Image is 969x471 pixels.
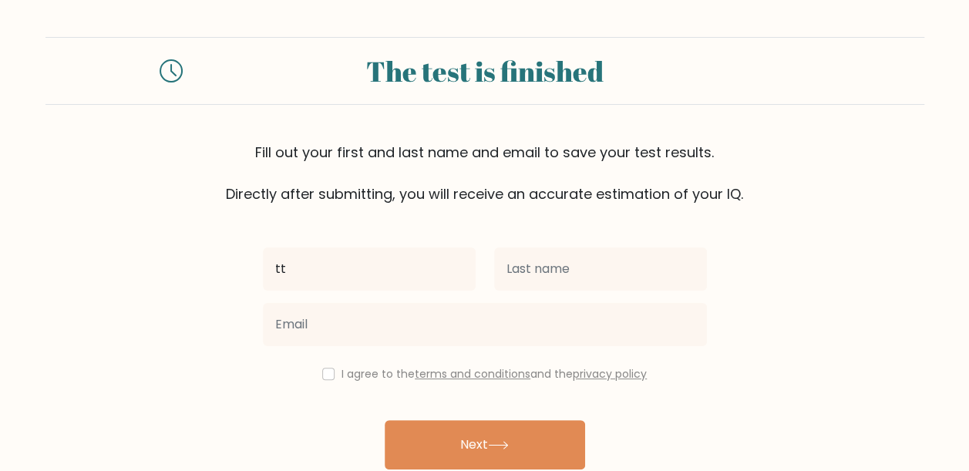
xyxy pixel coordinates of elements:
[342,366,647,382] label: I agree to the and the
[201,50,769,92] div: The test is finished
[263,303,707,346] input: Email
[494,247,707,291] input: Last name
[573,366,647,382] a: privacy policy
[415,366,530,382] a: terms and conditions
[45,142,924,204] div: Fill out your first and last name and email to save your test results. Directly after submitting,...
[385,420,585,469] button: Next
[263,247,476,291] input: First name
